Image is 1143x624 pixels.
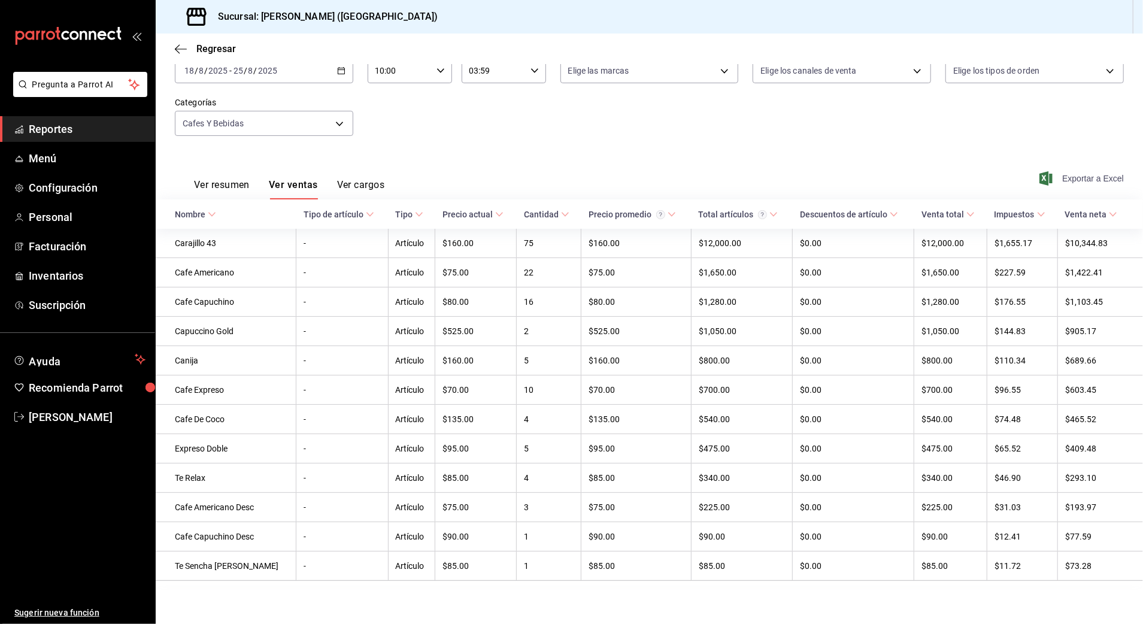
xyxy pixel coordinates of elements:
[914,258,987,287] td: $1,650.00
[914,346,987,375] td: $800.00
[517,258,581,287] td: 22
[581,522,692,552] td: $90.00
[987,464,1058,493] td: $46.90
[691,493,792,522] td: $225.00
[953,65,1039,77] span: Elige los tipos de orden
[183,117,244,129] span: Cafes Y Bebidas
[517,346,581,375] td: 5
[793,258,914,287] td: $0.00
[568,65,629,77] span: Elige las marcas
[8,87,147,99] a: Pregunta a Parrot AI
[1057,287,1143,317] td: $1,103.45
[589,210,676,219] span: Precio promedio
[196,43,236,54] span: Regresar
[691,405,792,434] td: $540.00
[296,552,388,581] td: -
[793,375,914,405] td: $0.00
[517,464,581,493] td: 4
[987,258,1058,287] td: $227.59
[156,317,296,346] td: Capuccino Gold
[29,409,145,425] span: [PERSON_NAME]
[337,179,385,199] button: Ver cargos
[257,66,278,75] input: ----
[691,287,792,317] td: $1,280.00
[1057,317,1143,346] td: $905.17
[1057,405,1143,434] td: $465.52
[14,607,145,619] span: Sugerir nueva función
[517,552,581,581] td: 1
[388,522,435,552] td: Artículo
[156,375,296,405] td: Cafe Expreso
[793,493,914,522] td: $0.00
[987,493,1058,522] td: $31.03
[1057,346,1143,375] td: $689.66
[517,375,581,405] td: 10
[296,258,388,287] td: -
[29,180,145,196] span: Configuración
[395,210,423,219] span: Tipo
[388,552,435,581] td: Artículo
[132,31,141,41] button: open_drawer_menu
[1065,210,1117,219] span: Venta neta
[581,405,692,434] td: $135.00
[517,317,581,346] td: 2
[194,179,250,199] button: Ver resumen
[304,210,374,219] span: Tipo de artículo
[517,229,581,258] td: 75
[914,464,987,493] td: $340.00
[1057,229,1143,258] td: $10,344.83
[691,434,792,464] td: $475.00
[517,405,581,434] td: 4
[296,405,388,434] td: -
[435,493,517,522] td: $75.00
[435,434,517,464] td: $95.00
[691,258,792,287] td: $1,650.00
[296,464,388,493] td: -
[388,434,435,464] td: Artículo
[388,405,435,434] td: Artículo
[581,229,692,258] td: $160.00
[691,552,792,581] td: $85.00
[914,434,987,464] td: $475.00
[194,179,384,199] div: navigation tabs
[388,317,435,346] td: Artículo
[914,375,987,405] td: $700.00
[581,346,692,375] td: $160.00
[581,434,692,464] td: $95.00
[793,522,914,552] td: $0.00
[793,434,914,464] td: $0.00
[296,522,388,552] td: -
[248,66,254,75] input: --
[589,210,665,219] div: Precio promedio
[13,72,147,97] button: Pregunta a Parrot AI
[987,434,1058,464] td: $65.52
[793,346,914,375] td: $0.00
[204,66,208,75] span: /
[435,522,517,552] td: $90.00
[435,464,517,493] td: $85.00
[517,493,581,522] td: 3
[921,210,975,219] span: Venta total
[793,464,914,493] td: $0.00
[914,229,987,258] td: $12,000.00
[175,210,205,219] div: Nombre
[793,287,914,317] td: $0.00
[517,522,581,552] td: 1
[435,258,517,287] td: $75.00
[691,317,792,346] td: $1,050.00
[156,434,296,464] td: Expreso Doble
[156,287,296,317] td: Cafe Capuchino
[296,434,388,464] td: -
[435,405,517,434] td: $135.00
[156,346,296,375] td: Canija
[296,317,388,346] td: -
[244,66,247,75] span: /
[29,352,130,366] span: Ayuda
[914,522,987,552] td: $90.00
[208,10,438,24] h3: Sucursal: [PERSON_NAME] ([GEOGRAPHIC_DATA])
[517,434,581,464] td: 5
[388,493,435,522] td: Artículo
[914,552,987,581] td: $85.00
[29,380,145,396] span: Recomienda Parrot
[914,493,987,522] td: $225.00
